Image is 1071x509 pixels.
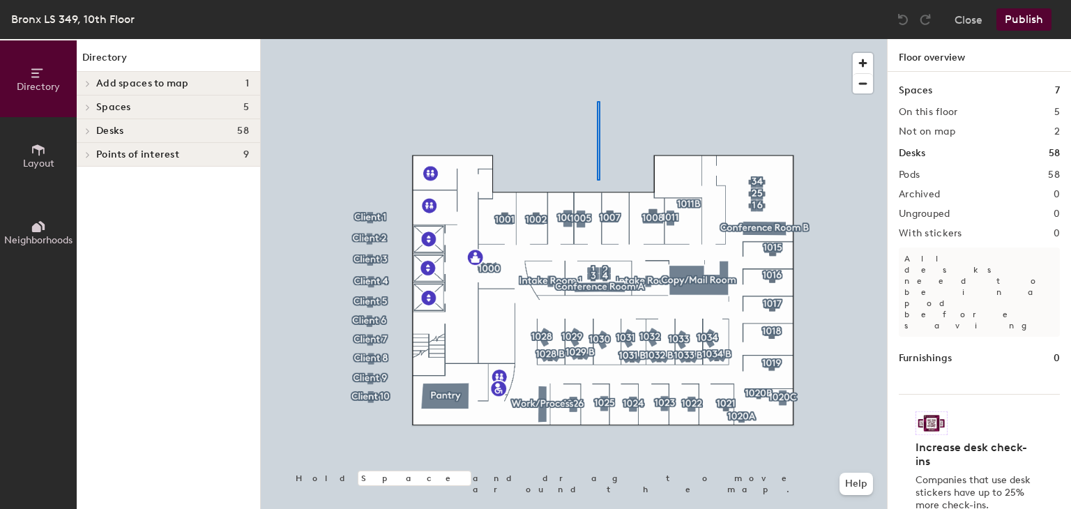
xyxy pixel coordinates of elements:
[243,102,249,113] span: 5
[899,351,952,366] h1: Furnishings
[899,228,962,239] h2: With stickers
[1054,208,1060,220] h2: 0
[840,473,873,495] button: Help
[899,126,955,137] h2: Not on map
[888,39,1071,72] h1: Floor overview
[245,78,249,89] span: 1
[237,126,249,137] span: 58
[1054,126,1060,137] h2: 2
[1048,169,1060,181] h2: 58
[1054,228,1060,239] h2: 0
[916,411,948,435] img: Sticker logo
[916,441,1035,469] h4: Increase desk check-ins
[96,78,189,89] span: Add spaces to map
[955,8,982,31] button: Close
[1054,351,1060,366] h1: 0
[1049,146,1060,161] h1: 58
[96,126,123,137] span: Desks
[17,81,60,93] span: Directory
[243,149,249,160] span: 9
[899,208,950,220] h2: Ungrouped
[918,13,932,26] img: Redo
[96,149,179,160] span: Points of interest
[996,8,1051,31] button: Publish
[1054,189,1060,200] h2: 0
[899,169,920,181] h2: Pods
[899,107,958,118] h2: On this floor
[899,248,1060,337] p: All desks need to be in a pod before saving
[1054,107,1060,118] h2: 5
[4,234,73,246] span: Neighborhoods
[899,189,940,200] h2: Archived
[899,146,925,161] h1: Desks
[96,102,131,113] span: Spaces
[23,158,54,169] span: Layout
[896,13,910,26] img: Undo
[899,83,932,98] h1: Spaces
[77,50,260,72] h1: Directory
[1055,83,1060,98] h1: 7
[11,10,135,28] div: Bronx LS 349, 10th Floor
